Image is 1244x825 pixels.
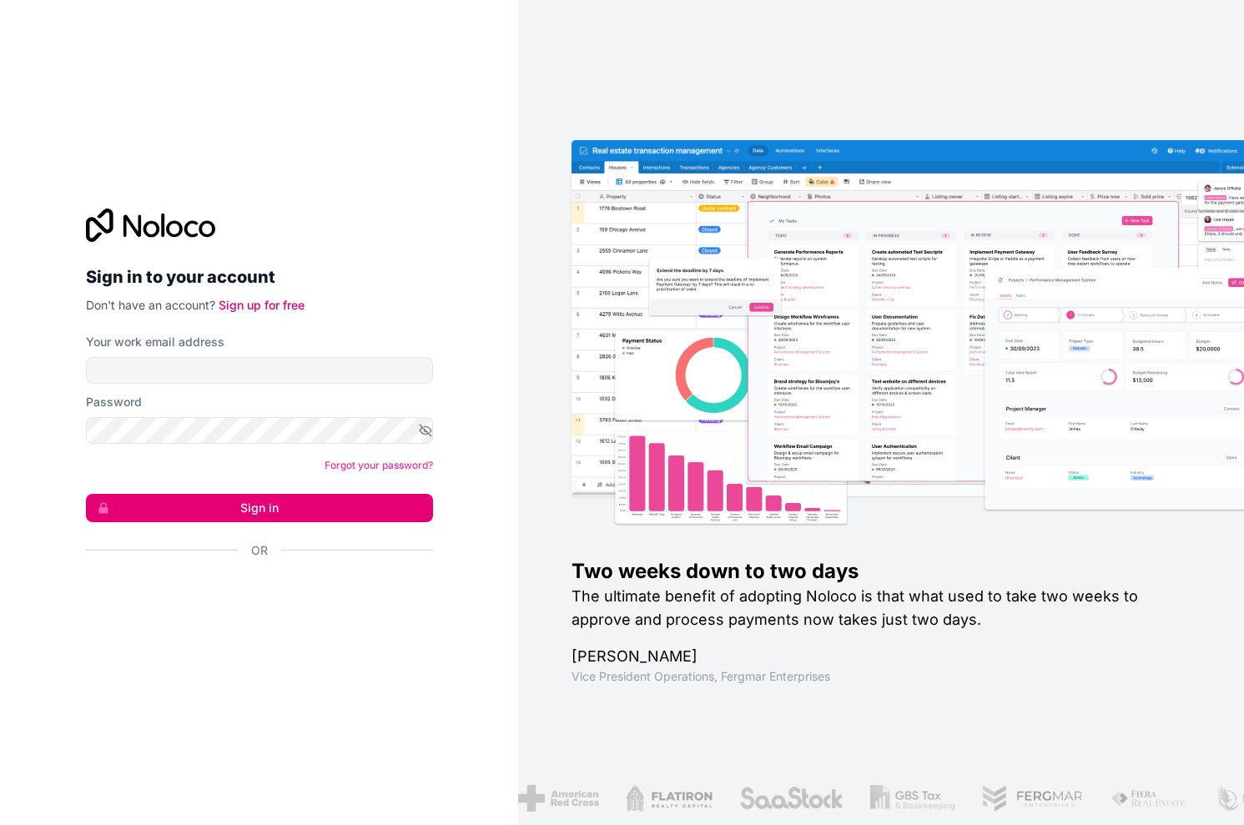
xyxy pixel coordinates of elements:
img: /assets/fergmar-CudnrXN5.png [980,785,1082,812]
span: Or [251,542,268,559]
h2: The ultimate benefit of adopting Noloco is that what used to take two weeks to approve and proces... [572,585,1191,631]
h1: Two weeks down to two days [572,558,1191,585]
span: Don't have an account? [86,298,215,312]
input: Email address [86,357,433,384]
img: /assets/flatiron-C8eUkumj.png [625,785,712,812]
label: Your work email address [86,334,224,350]
img: /assets/fiera-fwj2N5v4.png [1109,785,1187,812]
img: /assets/saastock-C6Zbiodz.png [738,785,843,812]
img: /assets/american-red-cross-BAupjrZR.png [517,785,598,812]
button: Sign in [86,494,433,522]
img: /assets/gbstax-C-GtDUiK.png [869,785,954,812]
h1: Vice President Operations , Fergmar Enterprises [572,668,1191,685]
a: Forgot your password? [325,459,433,471]
h2: Sign in to your account [86,262,433,292]
a: Sign up for free [219,298,305,312]
h1: [PERSON_NAME] [572,645,1191,668]
label: Password [86,394,142,410]
input: Password [86,417,433,444]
